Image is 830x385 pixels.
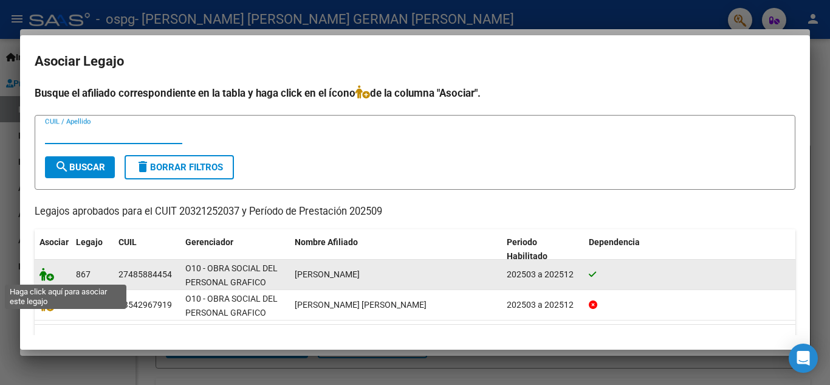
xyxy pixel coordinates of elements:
div: 27485884454 [118,268,172,282]
datatable-header-cell: Legajo [71,229,114,269]
span: Periodo Habilitado [507,237,547,261]
datatable-header-cell: Periodo Habilitado [502,229,584,269]
span: Gerenciador [185,237,233,247]
datatable-header-cell: Dependencia [584,229,796,269]
div: Open Intercom Messenger [789,344,818,373]
div: 2 registros [35,325,795,355]
span: Dependencia [589,237,640,247]
span: 867 [76,269,91,279]
datatable-header-cell: Nombre Afiliado [290,229,502,269]
h2: Asociar Legajo [35,50,795,73]
h4: Busque el afiliado correspondiente en la tabla y haga click en el ícono de la columna "Asociar". [35,85,795,101]
span: Borrar Filtros [135,162,223,173]
div: 202503 a 202512 [507,298,579,312]
span: Asociar [39,237,69,247]
span: Nombre Afiliado [295,237,358,247]
button: Borrar Filtros [125,155,234,179]
div: 23542967919 [118,298,172,312]
div: 202503 a 202512 [507,268,579,282]
span: TISSERA CAMILA AYELEN [295,269,360,279]
p: Legajos aprobados para el CUIT 20321252037 y Período de Prestación 202509 [35,204,795,220]
span: CUIL [118,237,137,247]
span: ROJAS ACUÑA IONATAN DOMINIE [295,300,427,310]
span: Legajo [76,237,103,247]
span: 615 [76,300,91,310]
span: O10 - OBRA SOCIAL DEL PERSONAL GRAFICO [185,294,278,317]
datatable-header-cell: Asociar [35,229,71,269]
button: Buscar [45,156,115,178]
span: Buscar [55,162,105,173]
datatable-header-cell: Gerenciador [180,229,290,269]
datatable-header-cell: CUIL [114,229,180,269]
mat-icon: delete [135,159,150,174]
span: O10 - OBRA SOCIAL DEL PERSONAL GRAFICO [185,263,278,287]
mat-icon: search [55,159,69,174]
